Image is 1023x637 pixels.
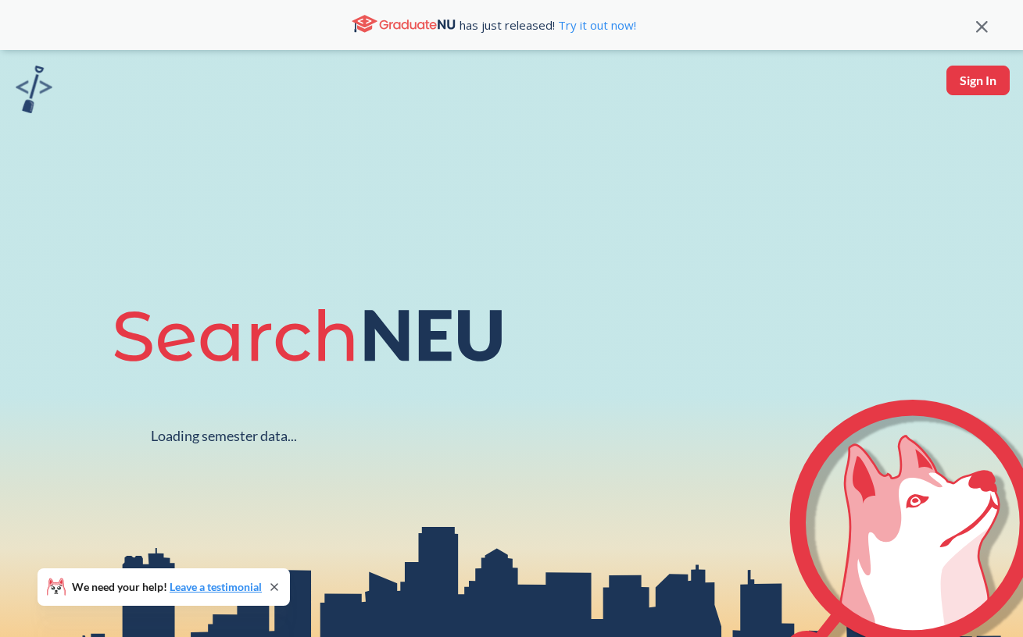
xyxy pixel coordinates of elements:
a: Try it out now! [555,17,636,33]
span: We need your help! [72,582,262,593]
img: sandbox logo [16,66,52,113]
div: Loading semester data... [151,427,297,445]
a: Leave a testimonial [170,580,262,593]
span: has just released! [460,16,636,34]
button: Sign In [946,66,1010,95]
a: sandbox logo [16,66,52,118]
